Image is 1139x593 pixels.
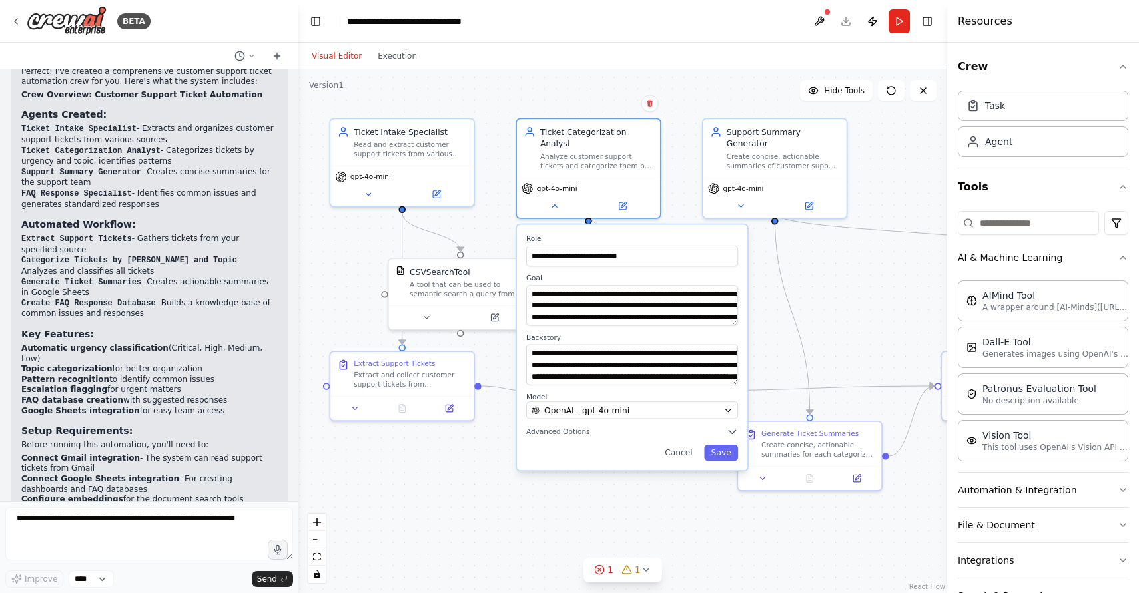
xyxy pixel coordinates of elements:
g: Edge from 6557354b-9fd2-4f2c-99bb-7d16ff72109c to 1a0e4b79-2255-487d-a6d0-e0fe67cf94e6 [769,213,815,414]
div: Agent [985,135,1012,148]
div: Crew [958,85,1128,168]
img: AIMindTool [966,296,977,306]
label: Model [526,392,738,401]
div: AIMind Tool [982,289,1129,302]
div: BETA [117,13,151,29]
div: Read and extract customer support tickets from various sources including {ticket_source} and orga... [354,140,467,159]
g: Edge from 1a0e4b79-2255-487d-a6d0-e0fe67cf94e6 to 8d402179-efad-4388-8efb-6b2603c2bcc0 [889,380,935,461]
span: gpt-4o-mini [350,172,391,182]
div: Generate Ticket Summaries [761,429,859,438]
div: React Flow controls [308,514,326,583]
button: Improve [5,570,63,588]
button: Hide right sidebar [918,12,937,31]
button: Cancel [658,445,699,461]
code: Ticket Categorization Analyst [21,146,161,156]
li: - Extracts and organizes customer support tickets from various sources [21,124,277,145]
li: - Builds a knowledge base of common issues and responses [21,298,277,319]
strong: Pattern recognition [21,375,109,384]
button: Send [252,571,293,587]
div: AI & Machine Learning [958,275,1128,472]
strong: FAQ database creation [21,395,123,405]
strong: Escalation flagging [21,385,107,394]
button: Click to speak your automation idea [268,540,288,560]
div: Vision Tool [982,429,1129,442]
button: Delete node [641,95,659,112]
g: Edge from 031e6c64-9f45-49a7-a87f-e284ad5a0f57 to 41922740-6c52-42f5-92ad-b3a5d6a0bb87 [396,213,466,252]
code: Ticket Intake Specialist [21,124,137,134]
button: File & Document [958,508,1128,542]
h4: Resources [958,13,1012,29]
strong: Setup Requirements: [21,425,133,436]
img: VisionTool [966,435,977,446]
span: Hide Tools [824,85,865,96]
span: Improve [25,574,57,584]
g: Edge from f3bbdece-8d1f-426b-8a7a-92866e4e9fbd to 8d402179-efad-4388-8efb-6b2603c2bcc0 [685,380,935,396]
p: No description available [982,395,1096,406]
div: Create concise, actionable summaries for each categorized support ticket. Include key customer in... [761,441,875,459]
span: gpt-4o-mini [537,184,577,193]
li: - Categorizes tickets by urgency and topic, identifies patterns [21,146,277,167]
button: Open in side panel [429,401,469,415]
li: to identify common issues [21,375,277,385]
li: with suggested responses [21,395,277,406]
span: 1 [635,563,641,576]
span: OpenAI - gpt-4o-mini [544,405,629,416]
button: Start a new chat [266,48,288,64]
span: 1 [607,563,613,576]
li: - The system can read support tickets from Gmail [21,453,277,474]
div: Dall-E Tool [982,335,1129,349]
strong: Configure embeddings [21,494,123,504]
g: Edge from 031e6c64-9f45-49a7-a87f-e284ad5a0f57 to db9890d0-56dc-4a91-ae8d-7d8b0d4bb2d1 [396,213,408,345]
div: Support Summary Generator [727,126,840,150]
button: No output available [378,401,427,415]
button: OpenAI - gpt-4o-mini [526,401,738,419]
img: DallETool [966,342,977,353]
strong: Key Features: [21,329,94,339]
div: Analyze customer support tickets and categorize them by urgency level (Critical, High, Medium, Lo... [540,152,653,170]
li: - Gathers tickets from your specified source [21,234,277,255]
div: Support Summary GeneratorCreate concise, actionable summaries of customer support tickets for the... [702,118,848,218]
label: Goal [526,274,738,283]
button: Integrations [958,543,1128,578]
div: Extract and collect customer support tickets from {ticket_source}. Gather all relevant informatio... [354,371,467,389]
p: Generates images using OpenAI's Dall-E model. [982,349,1129,359]
button: Open in side panel [589,199,655,213]
p: This tool uses OpenAI's Vision API to describe the contents of an image. [982,442,1129,453]
button: Hide left sidebar [306,12,325,31]
li: - Creates actionable summaries in Google Sheets [21,277,277,298]
strong: Agents Created: [21,109,107,120]
button: zoom out [308,531,326,548]
button: toggle interactivity [308,566,326,583]
p: Perfect! I've created a comprehensive customer support ticket automation crew for you. Here's wha... [21,67,277,87]
strong: Automatic urgency classification [21,343,169,353]
strong: Google Sheets integration [21,406,140,415]
li: for easy team access [21,406,277,417]
div: Version 1 [309,80,344,91]
strong: Topic categorization [21,364,113,373]
li: - Creates concise summaries for the support team [21,167,277,188]
button: Hide Tools [800,80,873,101]
button: Open in side panel [837,471,877,485]
code: Generate Ticket Summaries [21,278,141,287]
button: Open in side panel [776,199,842,213]
button: Crew [958,48,1128,85]
span: Advanced Options [526,427,590,437]
label: Role [526,234,738,243]
button: AI & Machine Learning [958,240,1128,275]
strong: Connect Gmail integration [21,453,140,463]
a: React Flow attribution [909,583,945,590]
img: CSVSearchTool [396,266,405,276]
li: for the document search tools (CSVSearchTool and TXTSearchTool) in the CrewAI Studio [21,494,277,515]
strong: Connect Google Sheets integration [21,474,179,483]
g: Edge from 6557354b-9fd2-4f2c-99bb-7d16ff72109c to 7fd2195c-2cb4-4bd1-83e2-2a5a687e7aaa [769,213,1048,252]
div: CSVSearchToolCSVSearchToolA tool that can be used to semantic search a query from a CSV's content. [388,258,534,330]
div: Ticket Categorization Analyst [540,126,653,150]
div: Generate Ticket SummariesCreate concise, actionable summaries for each categorized support ticket... [737,421,883,491]
div: Create concise, actionable summaries of customer support tickets for the support team. Generate c... [727,152,840,170]
code: Categorize Tickets by [PERSON_NAME] and Topic [21,256,237,265]
div: Ticket Intake Specialist [354,126,467,138]
button: Execution [370,48,425,64]
button: Tools [958,168,1128,206]
button: Visual Editor [304,48,370,64]
code: Support Summary Generator [21,168,141,177]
